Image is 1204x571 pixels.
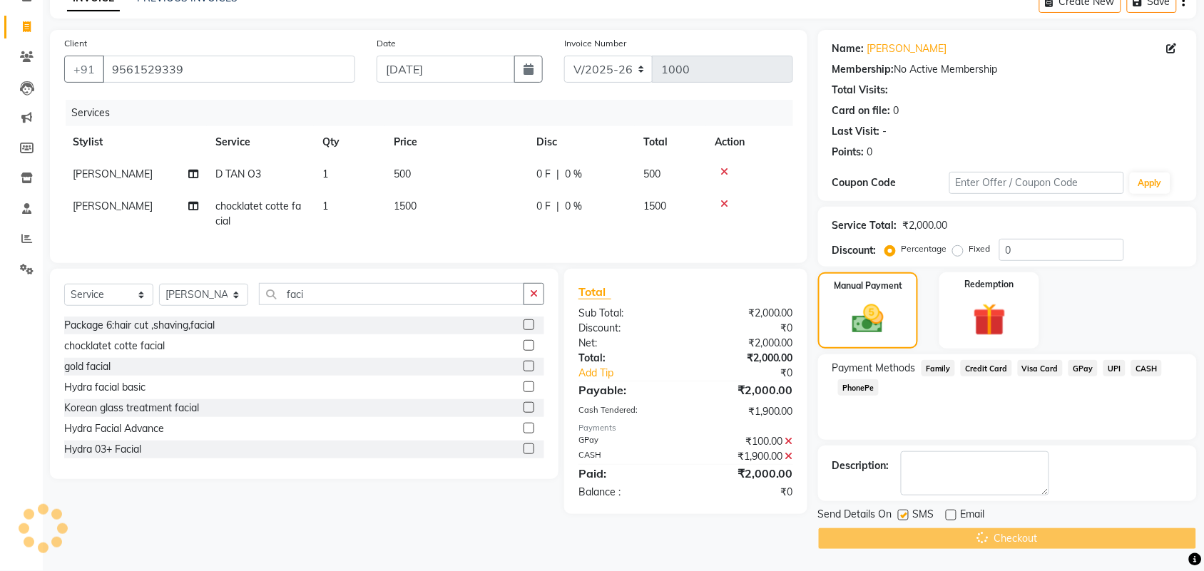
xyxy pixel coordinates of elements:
div: Services [66,100,804,126]
div: Package 6:hair cut ,shaving,facial [64,318,215,333]
button: Apply [1130,173,1170,194]
div: Cash Tendered: [568,404,686,419]
div: Hydra facial basic [64,380,146,395]
div: Name: [832,41,864,56]
span: Family [922,360,955,376]
th: Stylist [64,126,207,158]
span: Send Details On [818,507,892,525]
span: UPI [1103,360,1126,376]
span: D TAN O3 [215,168,261,180]
span: 0 % [565,167,582,182]
div: ₹2,000.00 [685,465,804,482]
span: GPay [1068,360,1098,376]
div: ₹0 [685,321,804,336]
span: | [556,167,559,182]
div: Discount: [568,321,686,336]
div: Coupon Code [832,175,949,190]
div: No Active Membership [832,62,1183,77]
div: Hydra 03+ Facial [64,442,141,457]
span: 1500 [394,200,417,212]
div: ₹2,000.00 [685,306,804,321]
img: _cash.svg [842,301,894,337]
div: ₹2,000.00 [903,218,948,233]
div: ₹2,000.00 [685,381,804,398]
div: Payable: [568,381,686,398]
div: Service Total: [832,218,897,233]
th: Service [207,126,314,158]
div: gold facial [64,359,111,374]
div: ₹100.00 [685,434,804,449]
span: [PERSON_NAME] [73,200,153,212]
div: Total: [568,351,686,366]
div: Description: [832,458,889,473]
input: Search by Name/Mobile/Email/Code [103,56,355,83]
span: 0 F [536,167,551,182]
span: 1 [322,168,328,180]
span: [PERSON_NAME] [73,168,153,180]
th: Disc [528,126,635,158]
span: chocklatet cotte facial [215,200,301,227]
div: GPay [568,434,686,449]
div: Last Visit: [832,124,880,139]
div: Points: [832,145,864,160]
label: Date [377,37,396,50]
div: Membership: [832,62,894,77]
span: Payment Methods [832,361,916,376]
span: 500 [643,168,660,180]
div: Paid: [568,465,686,482]
span: 1500 [643,200,666,212]
div: Net: [568,336,686,351]
div: ₹0 [705,366,804,381]
a: [PERSON_NAME] [867,41,947,56]
div: ₹1,900.00 [685,404,804,419]
div: CASH [568,449,686,464]
span: 0 % [565,199,582,214]
th: Price [385,126,528,158]
span: 500 [394,168,411,180]
span: 1 [322,200,328,212]
div: Hydra Facial Advance [64,421,164,436]
div: Korean glass treatment facial [64,401,199,416]
div: Sub Total: [568,306,686,321]
label: Percentage [902,242,947,255]
div: Card on file: [832,103,891,118]
div: ₹2,000.00 [685,336,804,351]
th: Total [635,126,706,158]
span: SMS [913,507,934,525]
span: PhonePe [838,379,879,396]
div: 0 [894,103,899,118]
button: +91 [64,56,104,83]
span: Credit Card [961,360,1012,376]
label: Manual Payment [834,279,902,292]
input: Search or Scan [259,283,524,305]
span: | [556,199,559,214]
div: ₹0 [685,485,804,500]
th: Action [706,126,793,158]
label: Fixed [969,242,991,255]
div: - [883,124,887,139]
div: Balance : [568,485,686,500]
span: Total [578,284,611,299]
div: ₹1,900.00 [685,449,804,464]
input: Enter Offer / Coupon Code [949,172,1124,194]
div: ₹2,000.00 [685,351,804,366]
div: 0 [867,145,873,160]
div: Payments [578,422,793,434]
span: 0 F [536,199,551,214]
a: Add Tip [568,366,705,381]
label: Client [64,37,87,50]
div: chocklatet cotte facial [64,339,165,354]
div: Discount: [832,243,877,258]
span: CASH [1131,360,1162,376]
span: Email [961,507,985,525]
img: _gift.svg [963,299,1016,340]
label: Invoice Number [564,37,626,50]
span: Visa Card [1018,360,1063,376]
label: Redemption [965,278,1014,291]
div: Total Visits: [832,83,889,98]
th: Qty [314,126,385,158]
